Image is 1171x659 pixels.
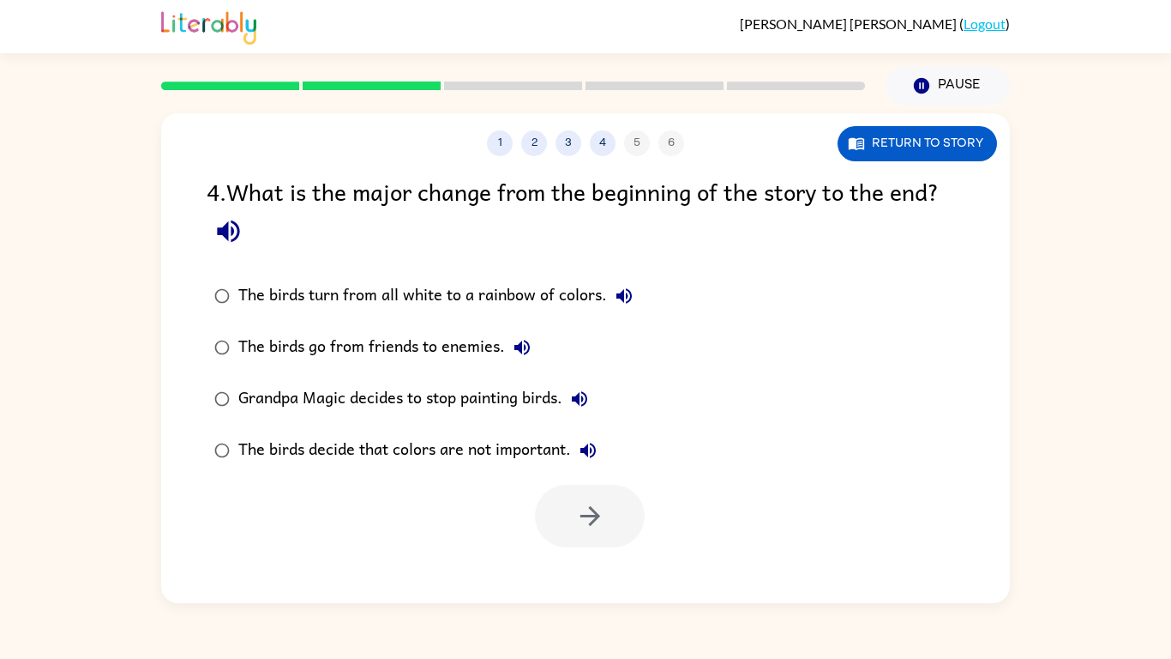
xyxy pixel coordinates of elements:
button: Grandpa Magic decides to stop painting birds. [562,382,597,416]
div: The birds turn from all white to a rainbow of colors. [238,279,641,313]
div: Grandpa Magic decides to stop painting birds. [238,382,597,416]
div: The birds go from friends to enemies. [238,330,539,365]
button: Return to story [838,126,997,161]
div: The birds decide that colors are not important. [238,433,605,468]
span: [PERSON_NAME] [PERSON_NAME] [740,15,959,32]
img: Literably [161,7,256,45]
button: 3 [555,130,581,156]
button: The birds turn from all white to a rainbow of colors. [607,279,641,313]
button: The birds decide that colors are not important. [571,433,605,468]
div: 4 . What is the major change from the beginning of the story to the end? [207,173,964,253]
button: The birds go from friends to enemies. [505,330,539,365]
a: Logout [964,15,1006,32]
button: 2 [521,130,547,156]
button: Pause [886,66,1010,106]
button: 4 [590,130,616,156]
div: ( ) [740,15,1010,32]
button: 1 [487,130,513,156]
